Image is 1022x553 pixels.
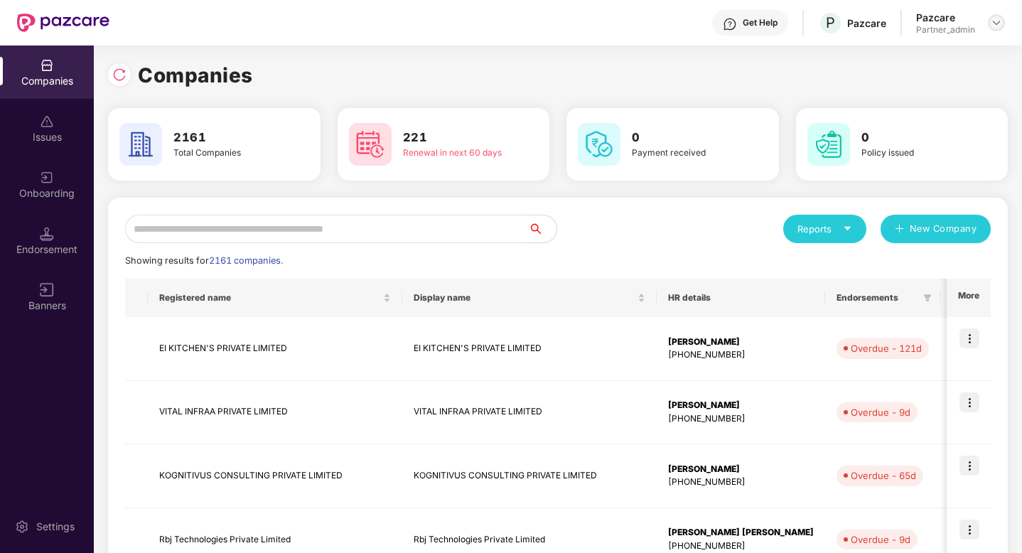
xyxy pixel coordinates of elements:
div: Pazcare [847,16,886,30]
div: Reports [797,222,852,236]
div: Policy issued [861,146,967,160]
div: [PHONE_NUMBER] [668,476,814,489]
img: icon [959,328,979,348]
div: [PHONE_NUMBER] [668,539,814,553]
img: icon [959,392,979,412]
img: icon [959,520,979,539]
div: Pazcare [916,11,975,24]
img: svg+xml;base64,PHN2ZyBpZD0iSGVscC0zMngzMiIgeG1sbnM9Imh0dHA6Ly93d3cudzMub3JnLzIwMDAvc3ZnIiB3aWR0aD... [723,17,737,31]
div: Payment received [632,146,738,160]
th: Registered name [148,279,402,317]
div: [PERSON_NAME] [PERSON_NAME] [668,526,814,539]
span: filter [923,294,932,302]
div: [PERSON_NAME] [668,335,814,349]
img: svg+xml;base64,PHN2ZyB3aWR0aD0iMTYiIGhlaWdodD0iMTYiIHZpZXdCb3g9IjAgMCAxNiAxNiIgZmlsbD0ibm9uZSIgeG... [40,283,54,297]
img: svg+xml;base64,PHN2ZyB3aWR0aD0iMTQuNSIgaGVpZ2h0PSIxNC41IiB2aWV3Qm94PSIwIDAgMTYgMTYiIGZpbGw9Im5vbm... [40,227,54,241]
div: Partner_admin [916,24,975,36]
div: Overdue - 9d [851,532,910,547]
td: KOGNITIVUS CONSULTING PRIVATE LIMITED [402,444,657,508]
img: svg+xml;base64,PHN2ZyB4bWxucz0iaHR0cDovL3d3dy53My5vcmcvMjAwMC9zdmciIHdpZHRoPSI2MCIgaGVpZ2h0PSI2MC... [578,123,620,166]
div: [PERSON_NAME] [668,399,814,412]
h3: 0 [632,129,738,147]
td: EI KITCHEN'S PRIVATE LIMITED [148,317,402,381]
div: Overdue - 9d [851,405,910,419]
img: svg+xml;base64,PHN2ZyB4bWxucz0iaHR0cDovL3d3dy53My5vcmcvMjAwMC9zdmciIHdpZHRoPSI2MCIgaGVpZ2h0PSI2MC... [807,123,850,166]
img: svg+xml;base64,PHN2ZyBpZD0iUmVsb2FkLTMyeDMyIiB4bWxucz0iaHR0cDovL3d3dy53My5vcmcvMjAwMC9zdmciIHdpZH... [112,68,127,82]
img: svg+xml;base64,PHN2ZyB4bWxucz0iaHR0cDovL3d3dy53My5vcmcvMjAwMC9zdmciIHdpZHRoPSI2MCIgaGVpZ2h0PSI2MC... [119,123,162,166]
h3: 2161 [173,129,279,147]
div: [PHONE_NUMBER] [668,348,814,362]
span: 2161 companies. [209,255,283,266]
td: KOGNITIVUS CONSULTING PRIVATE LIMITED [148,444,402,508]
img: svg+xml;base64,PHN2ZyBpZD0iU2V0dGluZy0yMHgyMCIgeG1sbnM9Imh0dHA6Ly93d3cudzMub3JnLzIwMDAvc3ZnIiB3aW... [15,520,29,534]
span: New Company [910,222,977,236]
td: VITAL INFRAA PRIVATE LIMITED [148,381,402,445]
div: Overdue - 121d [851,341,922,355]
button: plusNew Company [881,215,991,243]
span: Showing results for [125,255,283,266]
div: Overdue - 65d [851,468,916,483]
span: search [527,223,556,235]
img: svg+xml;base64,PHN2ZyB3aWR0aD0iMjAiIGhlaWdodD0iMjAiIHZpZXdCb3g9IjAgMCAyMCAyMCIgZmlsbD0ibm9uZSIgeG... [40,171,54,185]
span: Endorsements [837,292,918,304]
button: search [527,215,557,243]
span: caret-down [843,224,852,233]
span: P [826,14,835,31]
th: Display name [402,279,657,317]
img: svg+xml;base64,PHN2ZyBpZD0iSXNzdWVzX2Rpc2FibGVkIiB4bWxucz0iaHR0cDovL3d3dy53My5vcmcvMjAwMC9zdmciIH... [40,114,54,129]
th: HR details [657,279,825,317]
td: EI KITCHEN'S PRIVATE LIMITED [402,317,657,381]
div: [PERSON_NAME] [668,463,814,476]
span: Display name [414,292,635,304]
span: Registered name [159,292,380,304]
h3: 0 [861,129,967,147]
span: plus [895,224,904,235]
img: svg+xml;base64,PHN2ZyBpZD0iQ29tcGFuaWVzIiB4bWxucz0iaHR0cDovL3d3dy53My5vcmcvMjAwMC9zdmciIHdpZHRoPS... [40,58,54,73]
th: More [947,279,991,317]
img: New Pazcare Logo [17,14,109,32]
img: icon [959,456,979,476]
div: Renewal in next 60 days [403,146,509,160]
div: [PHONE_NUMBER] [668,412,814,426]
img: svg+xml;base64,PHN2ZyB4bWxucz0iaHR0cDovL3d3dy53My5vcmcvMjAwMC9zdmciIHdpZHRoPSI2MCIgaGVpZ2h0PSI2MC... [349,123,392,166]
div: Settings [32,520,79,534]
span: filter [920,289,935,306]
div: Total Companies [173,146,279,160]
h3: 221 [403,129,509,147]
h1: Companies [138,60,253,91]
div: Get Help [743,17,778,28]
img: svg+xml;base64,PHN2ZyBpZD0iRHJvcGRvd24tMzJ4MzIiIHhtbG5zPSJodHRwOi8vd3d3LnczLm9yZy8yMDAwL3N2ZyIgd2... [991,17,1002,28]
td: VITAL INFRAA PRIVATE LIMITED [402,381,657,445]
